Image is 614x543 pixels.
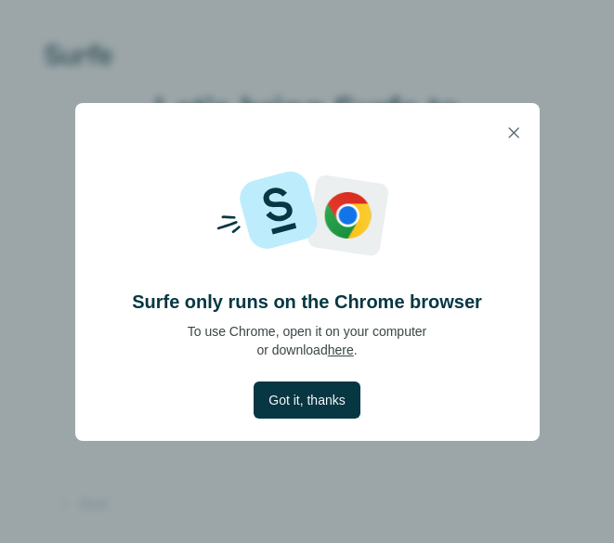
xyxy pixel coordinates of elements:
[189,162,425,266] img: Surfe and Google logos
[328,343,354,357] a: here
[132,289,482,315] h4: Surfe only runs on the Chrome browser
[188,322,427,359] p: To use Chrome, open it on your computer or download .
[268,391,345,409] span: Got it, thanks
[254,381,359,419] button: Got it, thanks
